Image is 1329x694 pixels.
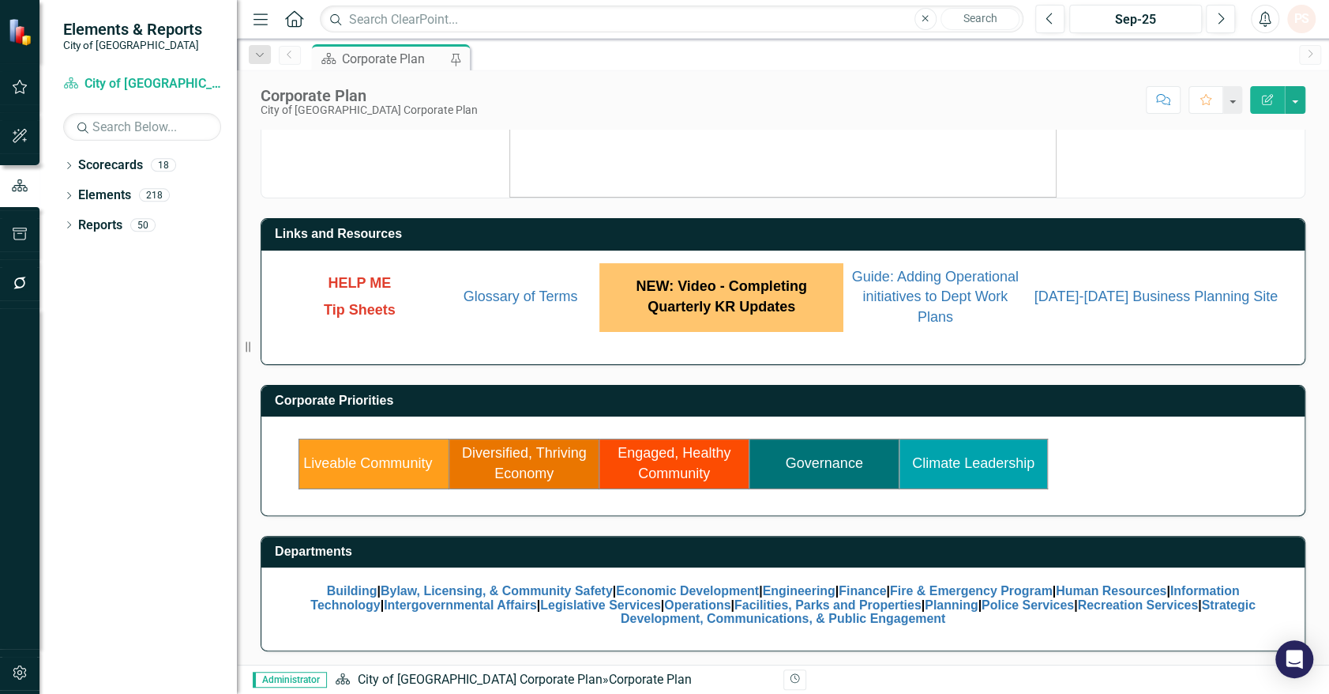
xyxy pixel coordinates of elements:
[1034,289,1278,304] a: [DATE]-[DATE] Business Planning Site
[357,672,602,687] a: City of [GEOGRAPHIC_DATA] Corporate Plan
[636,281,806,314] a: NEW: Video - Completing Quarterly KR Updates
[63,113,221,141] input: Search Below...
[540,598,661,612] a: Legislative Services
[621,598,1256,626] a: Strategic Development, Communications, & Public Engagement
[963,12,997,25] span: Search
[151,159,176,172] div: 18
[324,302,396,318] span: Tip Sheets
[762,584,835,598] a: Engineering
[786,455,863,471] a: Governance
[664,598,730,612] a: Operations
[608,672,691,687] div: Corporate Plan
[1069,5,1202,33] button: Sep-25
[464,289,578,304] a: Glossary of Terms
[261,87,478,104] div: Corporate Plan
[328,275,392,291] span: HELP ME
[335,671,771,689] div: »
[320,6,1023,33] input: Search ClearPoint...
[63,75,221,93] a: City of [GEOGRAPHIC_DATA] Corporate Plan
[8,18,36,46] img: ClearPoint Strategy
[1075,10,1196,29] div: Sep-25
[852,269,1019,325] span: Guide: Adding Operational initiatives to Dept Work Plans
[852,271,1019,324] a: Guide: Adding Operational initiatives to Dept Work Plans
[139,189,170,202] div: 218
[616,584,759,598] a: Economic Development
[275,545,1297,559] h3: Departments
[912,455,1034,471] a: Climate Leadership
[261,104,478,116] div: City of [GEOGRAPHIC_DATA] Corporate Plan
[839,584,886,598] a: Finance
[342,49,446,69] div: Corporate Plan
[1056,584,1166,598] a: Human Resources
[925,598,978,612] a: Planning
[982,598,1074,612] a: Police Services
[328,277,392,290] a: HELP ME
[78,187,131,205] a: Elements
[327,584,377,598] a: Building
[324,304,396,317] a: Tip Sheets
[940,8,1019,30] button: Search
[462,445,587,481] a: Diversified, Thriving Economy
[78,217,122,235] a: Reports
[890,584,1053,598] a: Fire & Emergency Program
[1077,598,1198,612] a: Recreation Services
[734,598,922,612] a: Facilities, Parks and Properties
[253,672,327,688] span: Administrator
[130,218,156,232] div: 50
[636,278,806,315] span: NEW: Video - Completing Quarterly KR Updates
[63,20,202,39] span: Elements & Reports
[618,445,730,481] a: Engaged, Healthy Community
[384,598,537,612] a: Intergovernmental Affairs
[275,394,1297,408] h3: Corporate Priorities
[310,584,1255,625] span: | | | | | | | | | | | | | | |
[381,584,613,598] a: Bylaw, Licensing, & Community Safety
[303,455,432,471] a: Liveable Community
[78,157,143,175] a: Scorecards
[310,584,1239,612] a: Information Technology
[1275,640,1313,678] div: Open Intercom Messenger
[63,39,202,51] small: City of [GEOGRAPHIC_DATA]
[275,227,1297,241] h3: Links and Resources
[1287,5,1316,33] button: PS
